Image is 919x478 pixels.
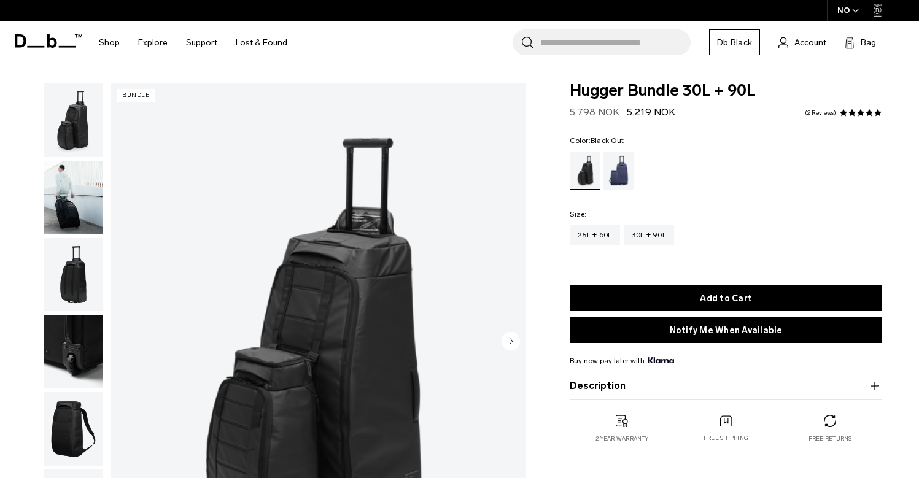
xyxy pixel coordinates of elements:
[570,152,600,190] a: Black Out
[704,434,748,442] p: Free shipping
[805,110,836,116] a: 2 reviews
[794,36,826,49] span: Account
[845,35,876,50] button: Bag
[99,21,120,64] a: Shop
[570,355,674,366] span: Buy now pay later with
[44,238,103,312] img: Hugger Bundle 30L + 90L
[186,21,217,64] a: Support
[43,391,104,466] button: Hugger Bundle 30L + 90L
[43,83,104,158] button: Hugger Bundle 30L + 90L
[624,225,674,245] a: 30L + 90L
[236,21,287,64] a: Lost & Found
[44,83,103,157] img: Hugger Bundle 30L + 90L
[570,83,882,99] span: Hugger Bundle 30L + 90L
[808,434,852,443] p: Free returns
[570,210,586,218] legend: Size:
[90,21,297,64] nav: Main Navigation
[44,315,103,388] img: Hugger Bundle 30L + 90L
[570,225,619,245] a: 25L + 60L
[138,21,168,64] a: Explore
[570,137,624,144] legend: Color:
[44,392,103,466] img: Hugger Bundle 30L + 90L
[709,29,760,55] a: Db Black
[591,136,624,145] span: Black Out
[43,237,104,312] button: Hugger Bundle 30L + 90L
[595,434,648,443] p: 2 year warranty
[570,317,882,343] button: Notify Me When Available
[44,161,103,234] img: Hugger Bundle 30L + 90L
[117,89,155,102] p: Bundle
[627,106,675,118] span: 5.219 NOK
[570,285,882,311] button: Add to Cart
[43,160,104,235] button: Hugger Bundle 30L + 90L
[43,314,104,389] button: Hugger Bundle 30L + 90L
[570,379,882,393] button: Description
[570,106,619,118] s: 5.798 NOK
[778,35,826,50] a: Account
[648,357,674,363] img: {"height" => 20, "alt" => "Klarna"}
[603,152,634,190] a: Blue Hour
[861,36,876,49] span: Bag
